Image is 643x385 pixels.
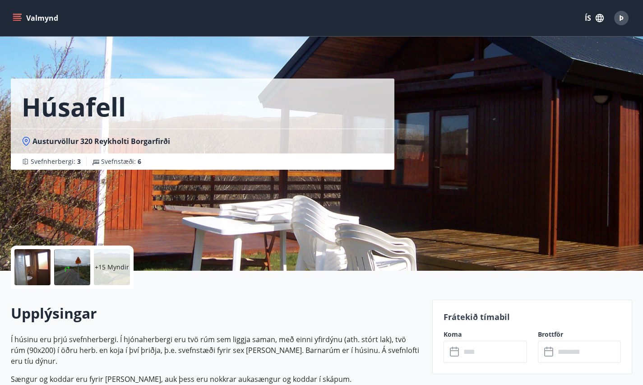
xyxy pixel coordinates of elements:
span: Svefnstæði : [101,157,141,166]
p: Í húsinu eru þrjú svefnherbergi. Í hjónaherbergi eru tvö rúm sem liggja saman, með einni yfirdýnu... [11,334,421,366]
p: +15 Myndir [95,263,129,272]
span: 6 [138,157,141,166]
h2: Upplýsingar [11,303,421,323]
span: Svefnherbergi : [31,157,81,166]
p: Frátekið tímabil [444,311,621,323]
button: menu [11,10,62,26]
h1: Húsafell [22,89,126,124]
p: Sængur og koddar eru fyrir [PERSON_NAME], auk þess eru nokkrar aukasængur og koddar í skápum. [11,374,421,385]
label: Koma [444,330,527,339]
span: Þ [619,13,624,23]
span: 3 [77,157,81,166]
label: Brottför [538,330,621,339]
button: ÍS [580,10,609,26]
span: Austurvöllur 320 Reykholti Borgarfirði [32,136,170,146]
button: Þ [611,7,632,29]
